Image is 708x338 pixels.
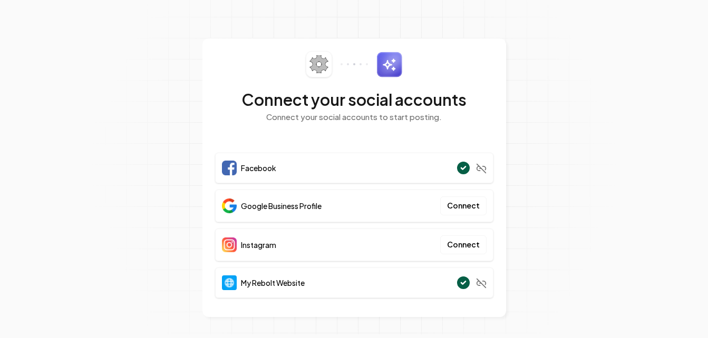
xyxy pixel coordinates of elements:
[215,90,493,109] h2: Connect your social accounts
[241,163,276,173] span: Facebook
[241,240,276,250] span: Instagram
[222,275,237,290] img: Website
[341,63,368,65] img: connector-dots.svg
[222,198,237,213] img: Google
[222,161,237,175] img: Facebook
[440,196,487,215] button: Connect
[440,235,487,254] button: Connect
[241,201,322,211] span: Google Business Profile
[241,277,305,288] span: My Rebolt Website
[376,52,402,77] img: sparkles.svg
[222,237,237,252] img: Instagram
[215,111,493,123] p: Connect your social accounts to start posting.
